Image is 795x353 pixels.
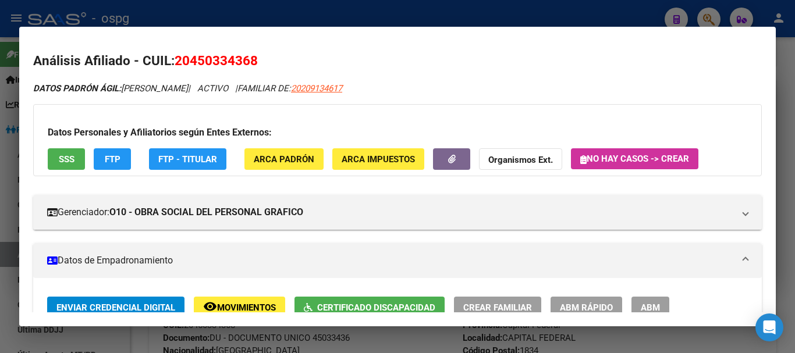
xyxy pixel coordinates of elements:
h2: Análisis Afiliado - CUIL: [33,51,762,71]
span: ABM Rápido [560,302,613,313]
button: Movimientos [194,297,285,318]
button: Enviar Credencial Digital [47,297,184,318]
span: 20209134617 [291,83,342,94]
strong: DATOS PADRÓN ÁGIL: [33,83,121,94]
span: No hay casos -> Crear [580,154,689,164]
i: | ACTIVO | [33,83,342,94]
button: Crear Familiar [454,297,541,318]
mat-panel-title: Gerenciador: [47,205,734,219]
span: ARCA Impuestos [342,154,415,165]
button: Organismos Ext. [479,148,562,170]
button: ABM [631,297,669,318]
mat-expansion-panel-header: Gerenciador:O10 - OBRA SOCIAL DEL PERSONAL GRAFICO [33,195,762,230]
button: FTP - Titular [149,148,226,170]
span: FTP [105,154,120,165]
button: ABM Rápido [551,297,622,318]
span: [PERSON_NAME] [33,83,188,94]
h3: Datos Personales y Afiliatorios según Entes Externos: [48,126,747,140]
button: ARCA Padrón [244,148,324,170]
button: FTP [94,148,131,170]
span: 20450334368 [175,53,258,68]
span: FTP - Titular [158,154,217,165]
button: No hay casos -> Crear [571,148,698,169]
button: ARCA Impuestos [332,148,424,170]
span: ABM [641,302,660,313]
span: Enviar Credencial Digital [56,302,175,313]
span: FAMILIAR DE: [237,83,342,94]
span: Crear Familiar [463,302,532,313]
span: SSS [59,154,74,165]
strong: Organismos Ext. [488,155,553,165]
mat-icon: remove_red_eye [203,299,217,313]
button: SSS [48,148,85,170]
span: Certificado Discapacidad [317,302,435,313]
mat-expansion-panel-header: Datos de Empadronamiento [33,243,762,278]
span: Movimientos [217,302,276,313]
mat-panel-title: Datos de Empadronamiento [47,254,734,268]
span: ARCA Padrón [254,154,314,165]
strong: O10 - OBRA SOCIAL DEL PERSONAL GRAFICO [109,205,303,219]
button: Certificado Discapacidad [294,297,445,318]
div: Open Intercom Messenger [755,313,783,341]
